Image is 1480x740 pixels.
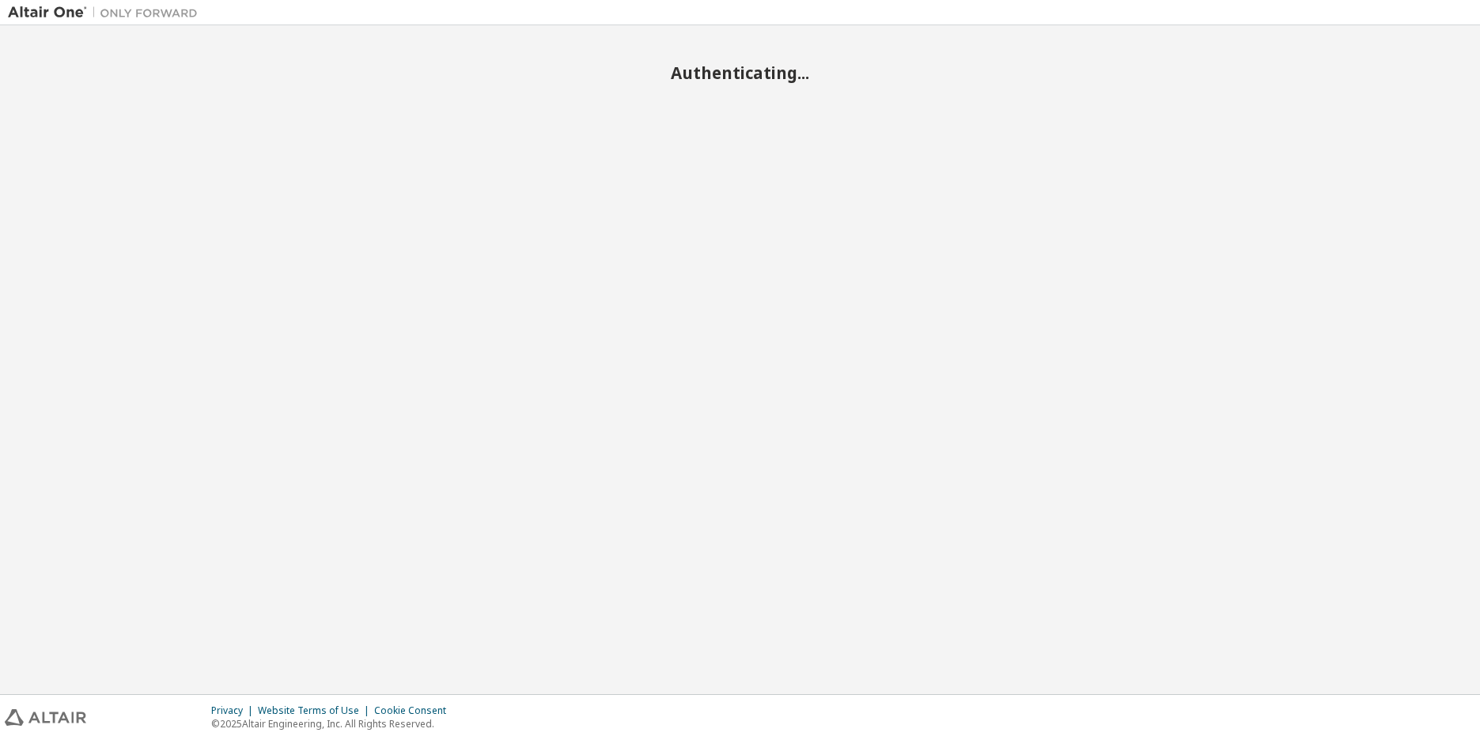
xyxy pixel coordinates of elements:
[258,704,374,717] div: Website Terms of Use
[374,704,456,717] div: Cookie Consent
[8,5,206,21] img: Altair One
[5,709,86,726] img: altair_logo.svg
[8,62,1472,83] h2: Authenticating...
[211,704,258,717] div: Privacy
[211,717,456,731] p: © 2025 Altair Engineering, Inc. All Rights Reserved.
